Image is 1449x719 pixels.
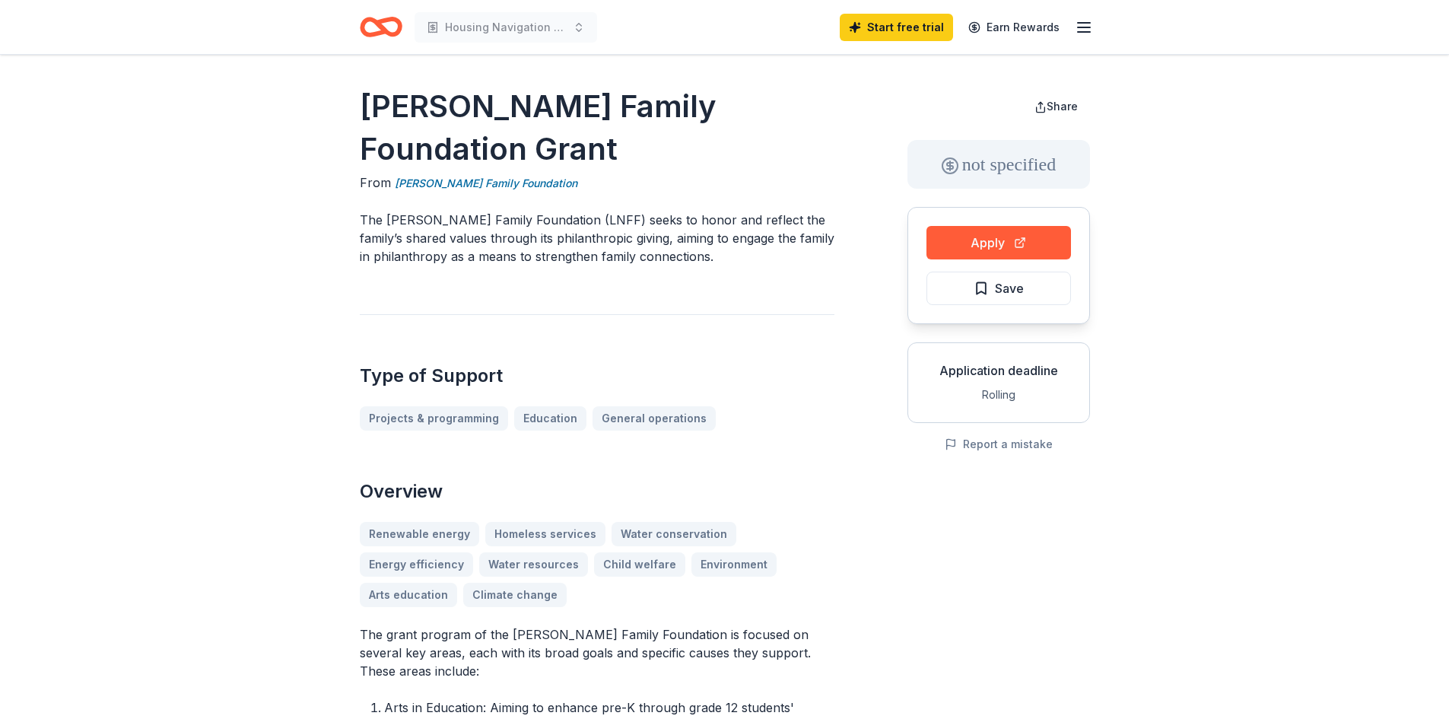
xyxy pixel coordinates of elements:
p: The [PERSON_NAME] Family Foundation (LNFF) seeks to honor and reflect the family’s shared values ... [360,211,834,266]
a: General operations [593,406,716,431]
a: [PERSON_NAME] Family Foundation [395,174,577,192]
span: Housing Navigation & Wholistic Partnership [445,18,567,37]
div: From [360,173,834,192]
span: Save [995,278,1024,298]
button: Report a mistake [945,435,1053,453]
h2: Type of Support [360,364,834,388]
div: Application deadline [920,361,1077,380]
button: Share [1022,91,1090,122]
span: Share [1047,100,1078,113]
p: The grant program of the [PERSON_NAME] Family Foundation is focused on several key areas, each wi... [360,625,834,680]
h1: [PERSON_NAME] Family Foundation Grant [360,85,834,170]
a: Earn Rewards [959,14,1069,41]
div: Rolling [920,386,1077,404]
button: Housing Navigation & Wholistic Partnership [415,12,597,43]
div: not specified [907,140,1090,189]
button: Apply [926,226,1071,259]
a: Projects & programming [360,406,508,431]
a: Home [360,9,402,45]
a: Education [514,406,586,431]
h2: Overview [360,479,834,504]
a: Start free trial [840,14,953,41]
button: Save [926,272,1071,305]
